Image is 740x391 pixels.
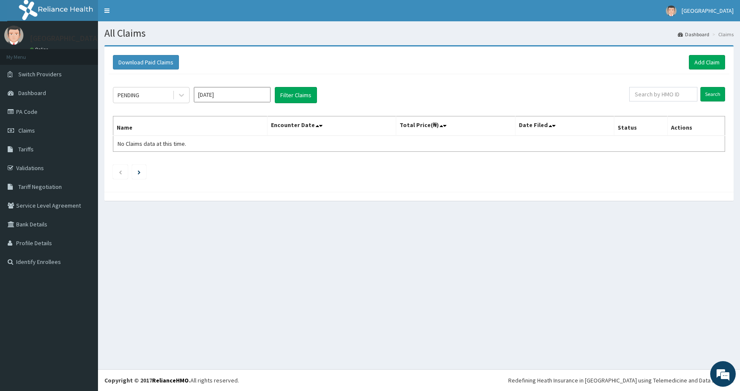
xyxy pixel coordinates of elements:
a: Add Claim [689,55,725,70]
p: [GEOGRAPHIC_DATA] [30,35,100,42]
textarea: Type your message and hit 'Enter' [4,233,162,263]
img: d_794563401_company_1708531726252_794563401 [16,43,35,64]
div: Chat with us now [44,48,143,59]
h1: All Claims [104,28,734,39]
span: Tariff Negotiation [18,183,62,191]
div: Minimize live chat window [140,4,160,25]
th: Date Filed [515,116,614,136]
th: Total Price(₦) [396,116,515,136]
a: Next page [138,168,141,176]
a: Previous page [118,168,122,176]
span: Claims [18,127,35,134]
button: Download Paid Claims [113,55,179,70]
button: Filter Claims [275,87,317,103]
footer: All rights reserved. [98,369,740,391]
div: PENDING [118,91,139,99]
th: Encounter Date [267,116,396,136]
input: Search by HMO ID [629,87,697,101]
input: Select Month and Year [194,87,271,102]
span: We're online! [49,107,118,194]
span: Dashboard [18,89,46,97]
span: [GEOGRAPHIC_DATA] [682,7,734,14]
th: Status [614,116,667,136]
a: Dashboard [678,31,709,38]
th: Name [113,116,268,136]
strong: Copyright © 2017 . [104,377,190,384]
img: User Image [4,26,23,45]
a: RelianceHMO [152,377,189,384]
span: Tariffs [18,145,34,153]
li: Claims [710,31,734,38]
div: Redefining Heath Insurance in [GEOGRAPHIC_DATA] using Telemedicine and Data Science! [508,376,734,385]
th: Actions [667,116,725,136]
span: Switch Providers [18,70,62,78]
span: No Claims data at this time. [118,140,186,148]
a: Online [30,46,50,52]
input: Search [700,87,725,101]
img: User Image [666,6,677,16]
